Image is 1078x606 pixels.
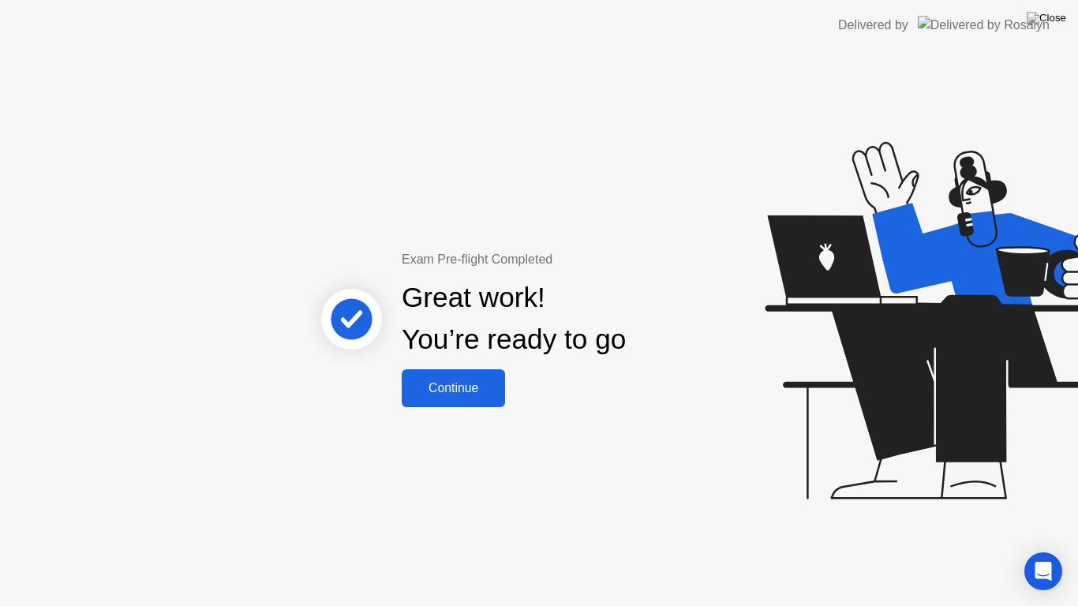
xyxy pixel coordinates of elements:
[402,250,728,269] div: Exam Pre-flight Completed
[1024,552,1062,590] div: Open Intercom Messenger
[406,381,500,395] div: Continue
[838,16,908,35] div: Delivered by
[918,16,1050,34] img: Delivered by Rosalyn
[1027,12,1066,24] img: Close
[402,369,505,407] button: Continue
[402,277,626,361] div: Great work! You’re ready to go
